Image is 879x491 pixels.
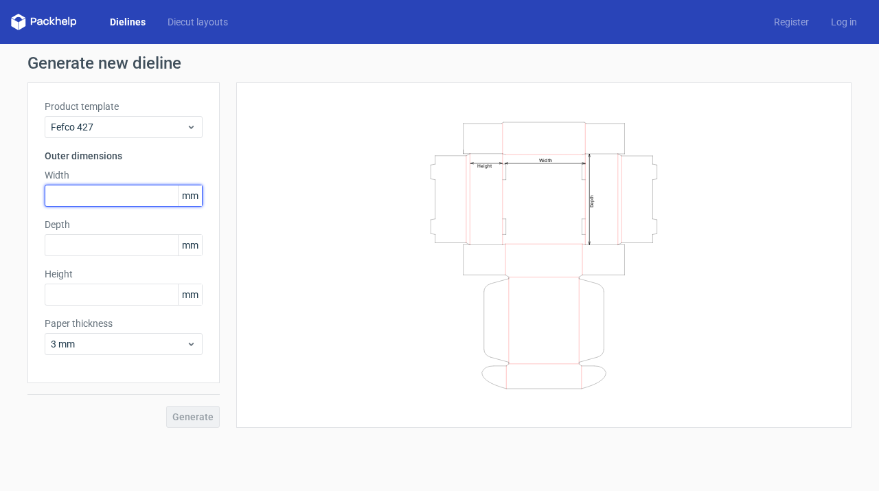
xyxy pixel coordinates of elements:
[539,157,552,163] text: Width
[45,267,203,281] label: Height
[178,185,202,206] span: mm
[51,337,186,351] span: 3 mm
[45,218,203,231] label: Depth
[589,194,595,207] text: Depth
[178,284,202,305] span: mm
[157,15,239,29] a: Diecut layouts
[51,120,186,134] span: Fefco 427
[45,149,203,163] h3: Outer dimensions
[27,55,852,71] h1: Generate new dieline
[763,15,820,29] a: Register
[99,15,157,29] a: Dielines
[45,100,203,113] label: Product template
[45,317,203,330] label: Paper thickness
[178,235,202,255] span: mm
[477,163,492,168] text: Height
[820,15,868,29] a: Log in
[45,168,203,182] label: Width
